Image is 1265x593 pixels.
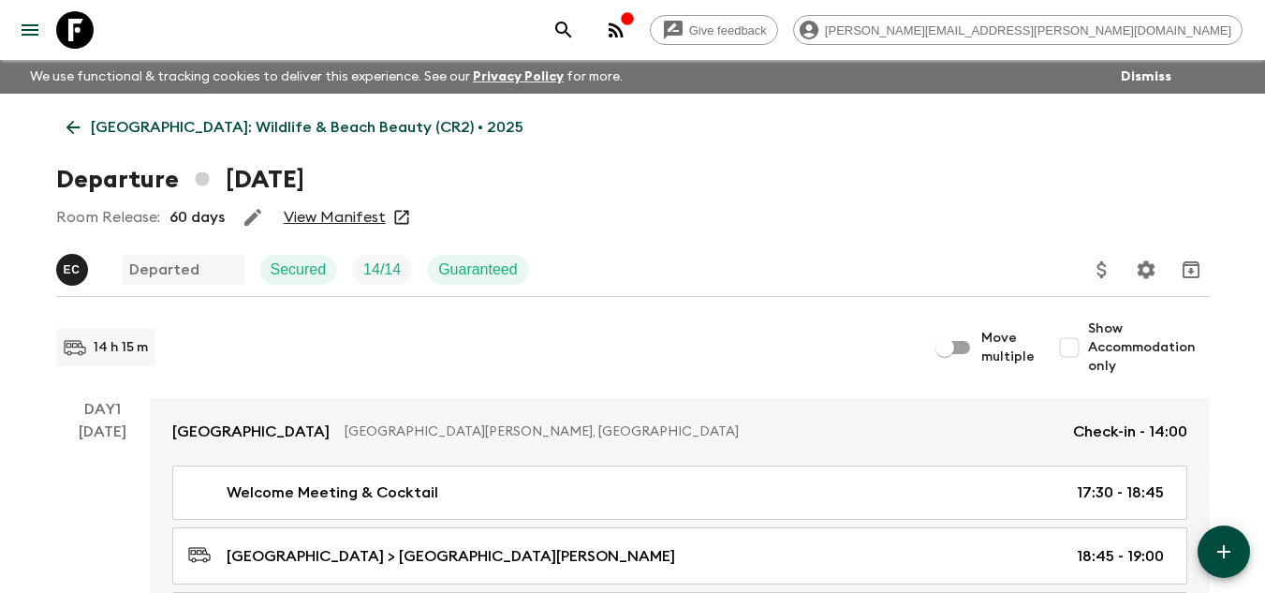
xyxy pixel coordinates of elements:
span: [PERSON_NAME][EMAIL_ADDRESS][PERSON_NAME][DOMAIN_NAME] [815,23,1242,37]
button: Update Price, Early Bird Discount and Costs [1083,251,1121,289]
button: menu [11,11,49,49]
a: [GEOGRAPHIC_DATA]: Wildlife & Beach Beauty (CR2) • 2025 [56,109,534,146]
p: 17:30 - 18:45 [1077,482,1164,504]
button: search adventures [545,11,582,49]
a: [GEOGRAPHIC_DATA][GEOGRAPHIC_DATA][PERSON_NAME], [GEOGRAPHIC_DATA]Check-in - 14:00 [150,398,1210,466]
p: [GEOGRAPHIC_DATA]: Wildlife & Beach Beauty (CR2) • 2025 [91,116,523,139]
button: Dismiss [1116,64,1176,90]
span: Eduardo Caravaca [56,259,92,274]
span: Move multiple [981,329,1036,366]
p: 60 days [169,206,225,229]
p: [GEOGRAPHIC_DATA][PERSON_NAME], [GEOGRAPHIC_DATA] [345,423,1058,441]
a: View Manifest [284,208,386,227]
p: Room Release: [56,206,160,229]
a: Privacy Policy [473,70,564,83]
p: 14 h 15 m [94,338,148,357]
p: We use functional & tracking cookies to deliver this experience. See our for more. [22,60,630,94]
p: Welcome Meeting & Cocktail [227,482,438,504]
div: Trip Fill [352,255,412,285]
a: [GEOGRAPHIC_DATA] > [GEOGRAPHIC_DATA][PERSON_NAME]18:45 - 19:00 [172,527,1187,585]
p: Departed [129,259,199,281]
p: Day 1 [56,398,150,421]
p: 18:45 - 19:00 [1077,545,1164,568]
p: [GEOGRAPHIC_DATA] > [GEOGRAPHIC_DATA][PERSON_NAME] [227,545,675,568]
div: Secured [259,255,338,285]
span: Show Accommodation only [1088,319,1210,376]
p: Secured [271,259,327,281]
p: Check-in - 14:00 [1073,421,1187,443]
p: 14 / 14 [363,259,401,281]
h1: Departure [DATE] [56,161,304,199]
p: [GEOGRAPHIC_DATA] [172,421,330,443]
span: Give feedback [679,23,777,37]
a: Welcome Meeting & Cocktail17:30 - 18:45 [172,466,1187,520]
a: Give feedback [650,15,778,45]
button: Archive (Completed, Cancelled or Unsynced Departures only) [1172,251,1210,289]
div: [PERSON_NAME][EMAIL_ADDRESS][PERSON_NAME][DOMAIN_NAME] [793,15,1243,45]
p: Guaranteed [438,259,518,281]
button: Settings [1127,251,1165,289]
